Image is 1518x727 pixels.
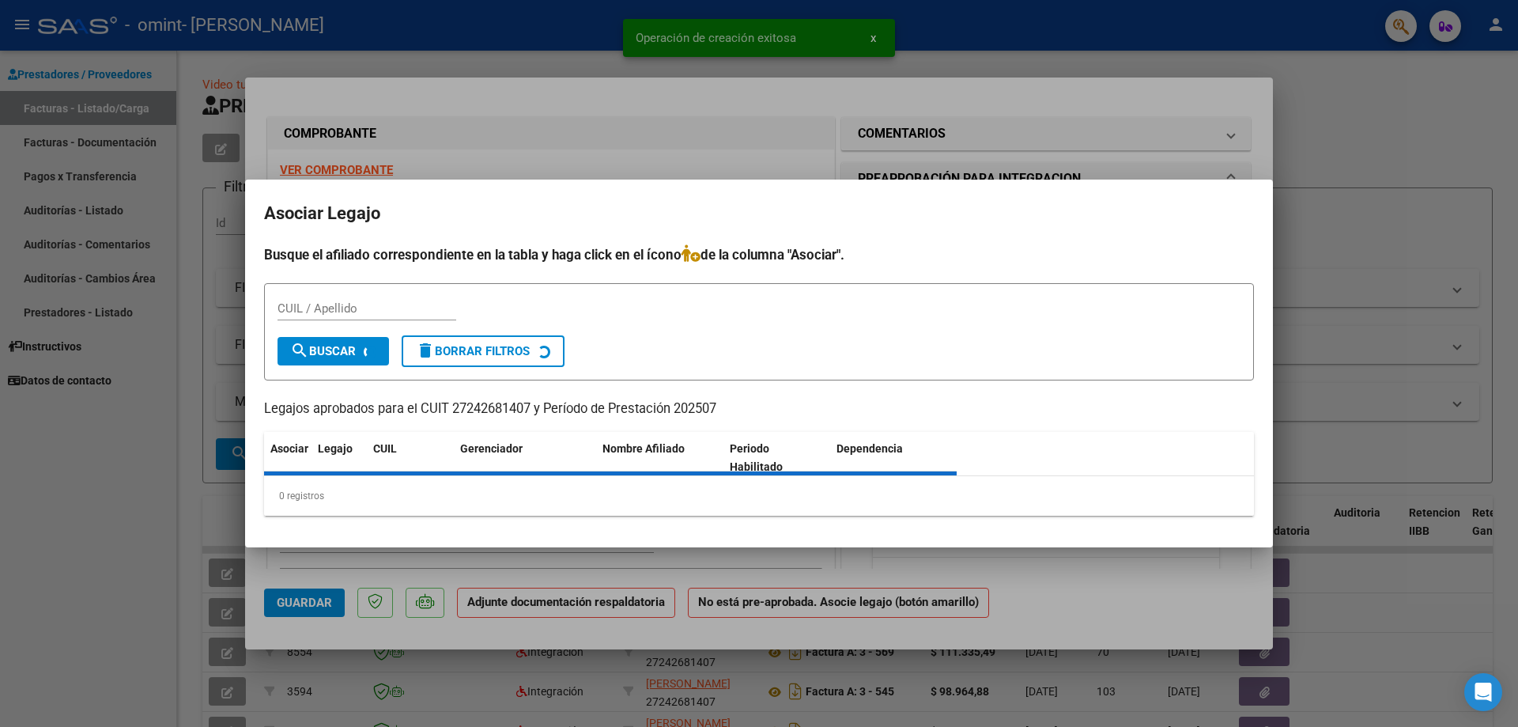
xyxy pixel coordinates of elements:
datatable-header-cell: Periodo Habilitado [723,432,830,484]
mat-icon: delete [416,341,435,360]
span: Dependencia [836,442,903,455]
span: Periodo Habilitado [730,442,783,473]
div: 0 registros [264,476,1254,516]
button: Borrar Filtros [402,335,565,367]
datatable-header-cell: Nombre Afiliado [596,432,723,484]
span: Nombre Afiliado [602,442,685,455]
mat-icon: search [290,341,309,360]
h4: Busque el afiliado correspondiente en la tabla y haga click en el ícono de la columna "Asociar". [264,244,1254,265]
datatable-header-cell: Dependencia [830,432,957,484]
span: CUIL [373,442,397,455]
div: Open Intercom Messenger [1464,673,1502,711]
datatable-header-cell: CUIL [367,432,454,484]
datatable-header-cell: Legajo [312,432,367,484]
span: Borrar Filtros [416,344,530,358]
span: Legajo [318,442,353,455]
span: Gerenciador [460,442,523,455]
datatable-header-cell: Asociar [264,432,312,484]
span: Buscar [290,344,356,358]
datatable-header-cell: Gerenciador [454,432,596,484]
h2: Asociar Legajo [264,199,1254,229]
span: Asociar [270,442,308,455]
p: Legajos aprobados para el CUIT 27242681407 y Período de Prestación 202507 [264,399,1254,419]
button: Buscar [278,337,389,365]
